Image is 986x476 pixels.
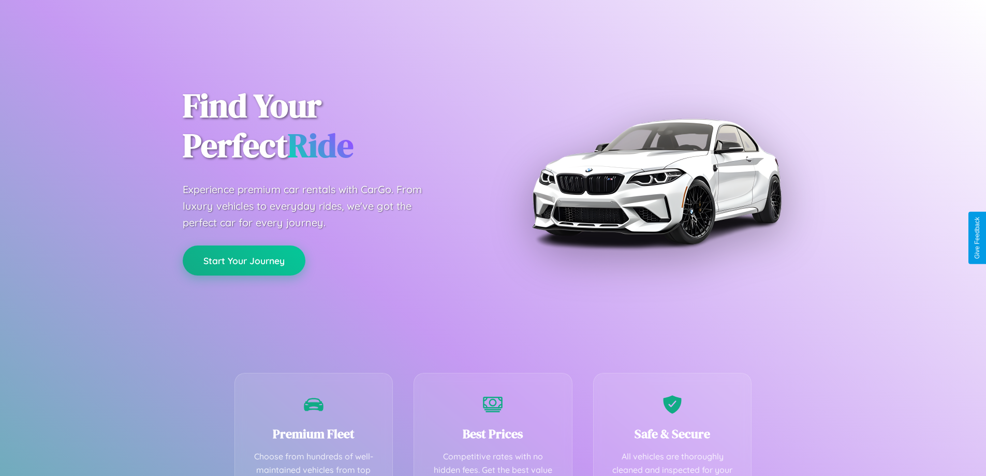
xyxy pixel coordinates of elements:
h1: Find Your Perfect [183,86,478,166]
h3: Best Prices [430,425,556,442]
div: Give Feedback [974,217,981,259]
img: Premium BMW car rental vehicle [527,52,786,311]
h3: Premium Fleet [251,425,377,442]
button: Start Your Journey [183,246,305,276]
h3: Safe & Secure [609,425,736,442]
p: Experience premium car rentals with CarGo. From luxury vehicles to everyday rides, we've got the ... [183,181,442,231]
span: Ride [288,123,354,168]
